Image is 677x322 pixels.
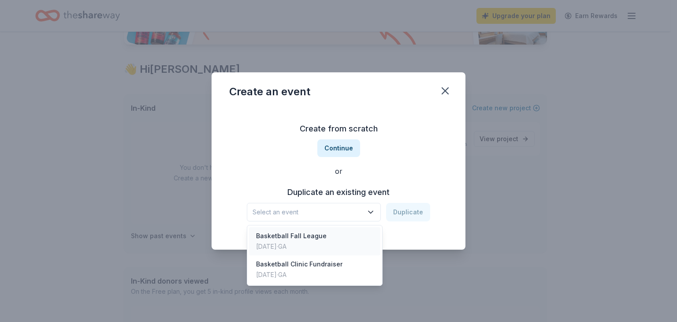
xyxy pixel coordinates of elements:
button: Select an event [247,203,381,221]
div: Select an event [247,225,383,286]
div: [DATE] · GA [256,241,327,252]
span: Select an event [253,207,363,217]
div: Basketball Clinic Fundraiser [256,259,342,270]
div: Basketball Fall League [256,231,327,241]
div: [DATE] · GA [256,270,342,280]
